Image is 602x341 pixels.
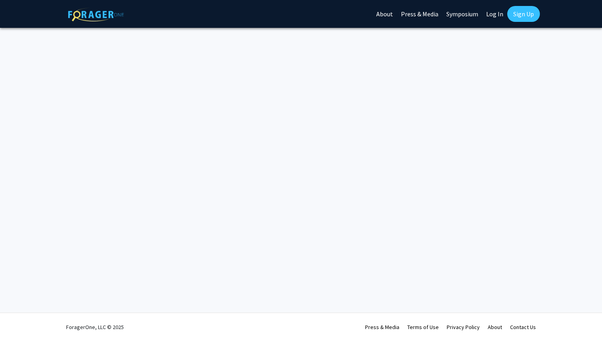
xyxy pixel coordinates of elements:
a: Privacy Policy [447,323,480,331]
a: Contact Us [510,323,536,331]
a: Press & Media [365,323,399,331]
div: ForagerOne, LLC © 2025 [66,313,124,341]
img: ForagerOne Logo [68,8,124,21]
a: Terms of Use [407,323,439,331]
a: About [488,323,502,331]
a: Sign Up [507,6,540,22]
